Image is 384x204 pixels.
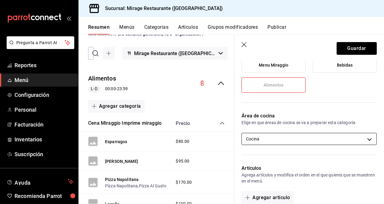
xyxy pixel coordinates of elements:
[14,192,73,200] span: Recomienda Parrot
[259,63,288,68] span: Menu Miraggio
[14,135,73,143] span: Inventarios
[208,24,258,35] button: Grupos modificadores
[16,40,65,46] span: Pregunta a Parrot AI
[170,120,208,126] div: Precio
[176,138,189,145] span: $80.00
[78,69,234,97] div: collapse-menu-row
[88,24,110,35] button: Resumen
[14,76,73,84] span: Menú
[144,24,169,35] button: Categorías
[267,24,286,35] button: Publicar
[14,106,73,114] span: Personal
[242,191,293,204] button: Agregar artículo
[264,83,283,88] span: Alimentos
[242,112,377,120] p: Área de cocina
[105,158,138,164] button: [PERSON_NAME]
[100,5,223,12] h3: Sucursal: Mirage Restaurante ([GEOGRAPHIC_DATA])
[176,179,192,186] span: $170.00
[88,120,162,127] button: Cena Miraggio Imprime miraggio
[7,36,74,49] button: Pregunta a Parrot AI
[4,44,74,50] a: Pregunta a Parrot AI
[134,51,216,56] span: Mirage Restaurante ([GEOGRAPHIC_DATA])
[337,42,377,55] button: Guardar
[14,91,73,99] span: Configuración
[14,120,73,129] span: Facturación
[105,139,127,145] button: Esparragos
[242,165,377,172] p: Artículos
[66,16,71,21] button: open_drawer_menu
[119,24,134,35] button: Menús
[242,172,377,184] p: Agrega artículos y modifica el orden en el que quieres que se muestren en el menú.
[88,74,116,83] button: Alimentos
[105,183,167,189] div: ,
[242,120,377,126] p: Elige en que áreas de cocina se va a preparar esta categoría
[14,61,73,69] span: Reportes
[105,176,139,183] button: Pizza Napolitana
[139,183,167,189] button: Pizza Al Gusto
[242,133,377,145] div: Cocina
[14,178,66,185] span: Ayuda
[88,86,100,92] span: L-D
[178,24,198,35] button: Artículos
[14,150,73,158] span: Suscripción
[88,24,384,35] div: navigation tabs
[220,121,225,126] button: collapse-category-row
[88,85,128,93] div: 00:00 - 23:59
[88,100,145,113] button: Agregar categoría
[101,47,104,59] input: Buscar menú
[337,63,353,68] span: Bebidas
[122,47,228,60] button: Mirage Restaurante ([GEOGRAPHIC_DATA])
[105,183,138,189] button: Pizza Napolitana
[176,158,189,164] span: $95.00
